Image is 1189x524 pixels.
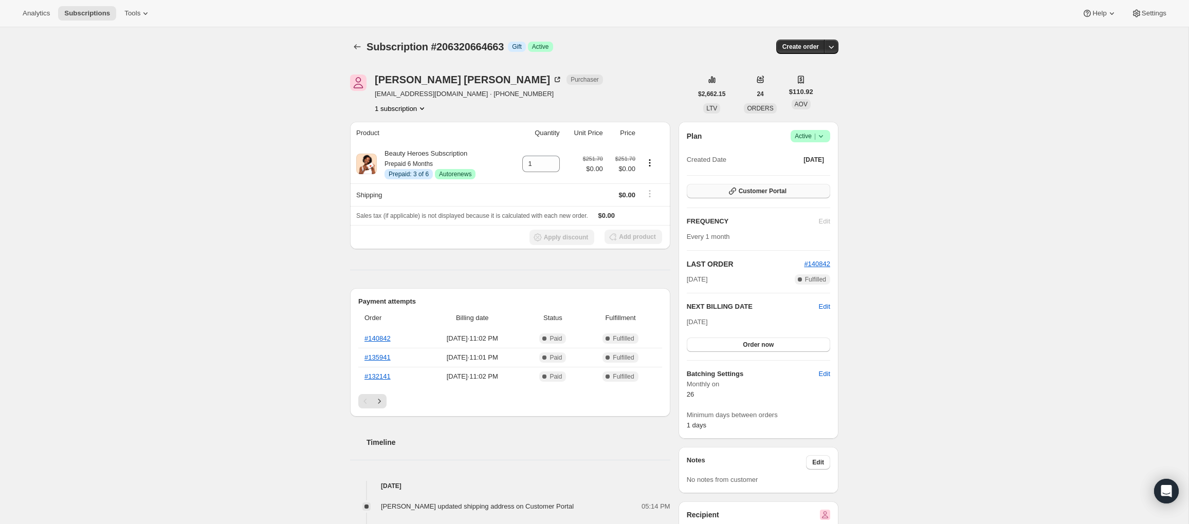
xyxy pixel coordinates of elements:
button: Edit [806,455,830,470]
h2: Recipient [687,510,719,520]
th: Quantity [509,122,563,144]
button: Shipping actions [642,188,658,199]
span: Sales tax (if applicable) is not displayed because it is calculated with each new order. [356,212,588,219]
th: Shipping [350,183,509,206]
span: $0.00 [618,191,635,199]
span: 24 [757,90,763,98]
div: Beauty Heroes Subscription [377,148,475,179]
span: [EMAIL_ADDRESS][DOMAIN_NAME] · [PHONE_NUMBER] [375,89,603,99]
nav: Pagination [358,394,662,408]
span: LTV [706,105,717,112]
h2: Timeline [367,437,670,447]
span: Analytics [23,9,50,17]
button: Customer Portal [687,184,830,198]
span: Status [527,313,579,323]
span: Fulfilled [613,353,634,362]
h2: Plan [687,131,702,141]
span: [DATE] · 11:01 PM [424,352,521,363]
span: $0.00 [609,164,635,174]
span: Active [795,131,826,141]
span: Subscription #206320664663 [367,41,504,52]
span: Create order [782,43,819,51]
button: Product actions [642,157,658,169]
button: Order now [687,338,830,352]
span: $2,662.15 [698,90,725,98]
img: product img [356,154,377,174]
span: Edward Jacobson [350,74,367,91]
span: Paid [550,353,562,362]
h6: Batching Settings [687,369,819,379]
button: Tools [118,6,157,21]
th: Product [350,122,509,144]
span: 1 days [687,421,706,429]
span: [DATE] · 11:02 PM [424,333,521,344]
th: Price [606,122,638,144]
button: Product actions [375,103,427,114]
span: $0.00 [583,164,603,174]
h2: Payment attempts [358,296,662,307]
button: [DATE] [797,153,830,167]
span: [DATE] [803,156,824,164]
span: Minimum days between orders [687,410,830,420]
div: Open Intercom Messenger [1154,479,1179,503]
small: $251.70 [583,156,603,162]
span: [DATE] [687,318,708,326]
span: Tools [124,9,140,17]
h2: LAST ORDER [687,259,804,269]
button: Subscriptions [58,6,116,21]
span: Customer Portal [739,187,786,195]
button: Create order [776,40,825,54]
span: Active [532,43,549,51]
span: [PERSON_NAME] updated shipping address on Customer Portal [381,502,574,510]
span: ORDERS [747,105,773,112]
span: Settings [1142,9,1166,17]
th: Unit Price [563,122,606,144]
span: Fulfilled [613,372,634,381]
span: Monthly on [687,379,830,389]
button: Analytics [16,6,56,21]
span: 05:14 PM [642,501,670,512]
span: $0.00 [598,212,615,219]
span: [DATE] · 11:02 PM [424,371,521,382]
span: $110.92 [789,87,813,97]
span: Billing date [424,313,521,323]
span: Edit [819,369,830,379]
span: Fulfillment [585,313,655,323]
button: Subscriptions [350,40,364,54]
span: No notes from customer [687,476,758,483]
span: Created Date [687,155,726,165]
span: Paid [550,334,562,343]
span: AOV [795,101,808,108]
button: Settings [1125,6,1173,21]
button: #140842 [804,259,830,269]
span: Autorenews [439,170,471,178]
span: Help [1092,9,1106,17]
span: Edit [812,458,824,466]
a: #140842 [364,334,391,342]
div: [PERSON_NAME] [PERSON_NAME] [375,74,562,85]
span: [DATE] [687,274,708,285]
a: #140842 [804,260,830,268]
span: 26 [687,390,694,398]
small: Prepaid 6 Months [385,160,433,167]
button: Next [372,394,387,408]
h2: FREQUENCY [687,216,819,227]
span: Prepaid: 3 of 6 [389,170,429,178]
h2: NEXT BILLING DATE [687,302,819,312]
span: Subscriptions [64,9,110,17]
h3: Notes [687,455,807,470]
a: #132141 [364,372,391,380]
a: #135941 [364,353,391,361]
span: Purchaser [571,76,599,84]
span: Paid [550,372,562,381]
span: Gift [512,43,522,51]
h4: [DATE] [350,481,670,491]
button: Edit [819,302,830,312]
span: Fulfilled [805,275,826,284]
span: Order now [743,341,774,349]
span: | [814,132,816,140]
th: Order [358,307,421,329]
small: $251.70 [615,156,635,162]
